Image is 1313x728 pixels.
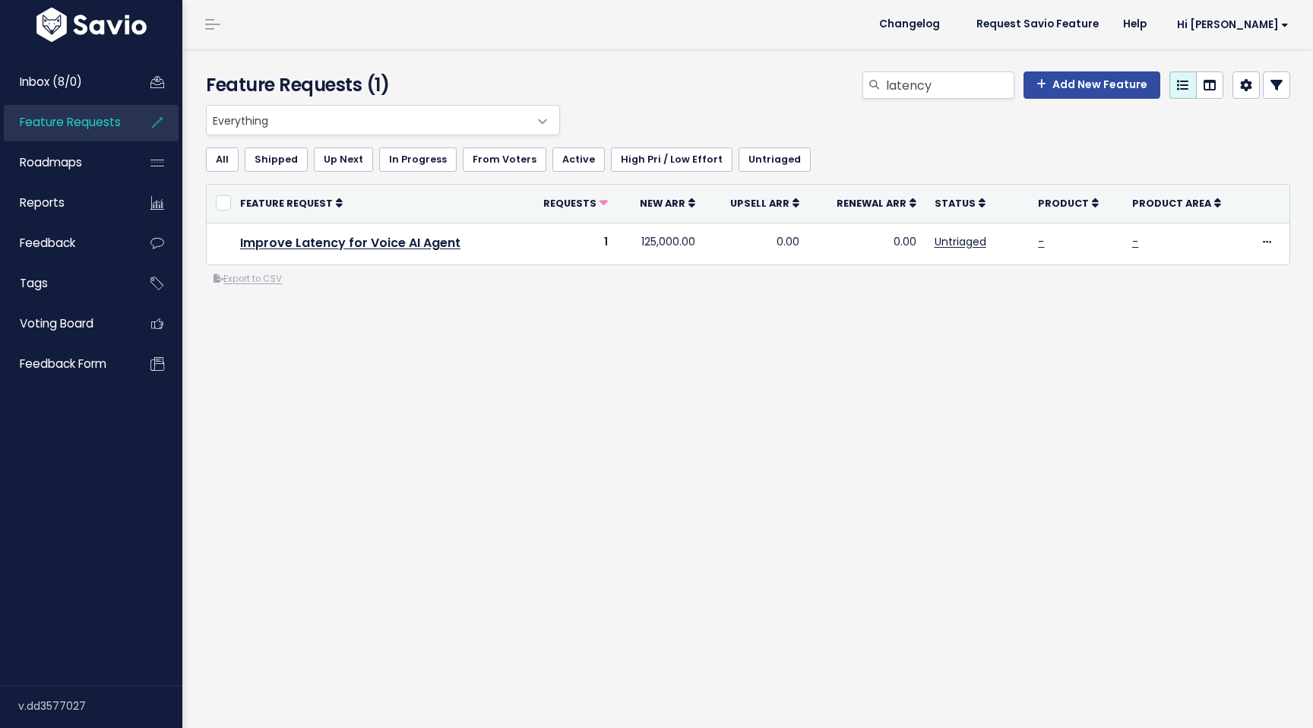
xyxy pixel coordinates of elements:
ul: Filter feature requests [206,147,1290,172]
a: Renewal ARR [837,195,916,210]
span: Changelog [879,19,940,30]
a: Roadmaps [4,145,126,180]
a: Request Savio Feature [964,13,1111,36]
span: Feedback form [20,356,106,372]
span: Roadmaps [20,154,82,170]
span: Feedback [20,235,75,251]
div: v.dd3577027 [18,686,182,726]
span: Status [935,197,976,210]
td: 0.00 [808,223,925,264]
span: Product Area [1132,197,1211,210]
a: Add New Feature [1024,71,1160,99]
span: Renewal ARR [837,197,906,210]
a: Help [1111,13,1159,36]
a: Shipped [245,147,308,172]
td: 0.00 [704,223,808,264]
span: Reports [20,195,65,210]
span: Product [1038,197,1089,210]
td: 125,000.00 [617,223,704,264]
a: Voting Board [4,306,126,341]
a: All [206,147,239,172]
a: - [1132,234,1138,249]
a: Status [935,195,986,210]
span: Everything [206,105,560,135]
span: Tags [20,275,48,291]
a: Feature Request [240,195,343,210]
a: Export to CSV [214,273,282,285]
a: New ARR [640,195,695,210]
a: From Voters [463,147,546,172]
a: Hi [PERSON_NAME] [1159,13,1301,36]
a: Feedback [4,226,126,261]
a: Feature Requests [4,105,126,140]
a: Reports [4,185,126,220]
a: Up Next [314,147,373,172]
a: Inbox (8/0) [4,65,126,100]
span: New ARR [640,197,685,210]
a: Requests [543,195,608,210]
a: Tags [4,266,126,301]
a: Improve Latency for Voice AI Agent [240,234,460,252]
a: Feedback form [4,347,126,381]
a: High Pri / Low Effort [611,147,732,172]
span: Everything [207,106,529,135]
img: logo-white.9d6f32f41409.svg [33,8,150,42]
span: Voting Board [20,315,93,331]
span: Feature Requests [20,114,121,130]
span: Upsell ARR [730,197,789,210]
input: Search features... [884,71,1014,99]
a: Product Area [1132,195,1221,210]
a: Upsell ARR [730,195,799,210]
a: In Progress [379,147,457,172]
a: - [1038,234,1044,249]
h4: Feature Requests (1) [206,71,552,99]
span: Feature Request [240,197,333,210]
a: Untriaged [935,234,986,249]
a: Active [552,147,605,172]
span: Requests [543,197,596,210]
a: Untriaged [739,147,811,172]
span: Inbox (8/0) [20,74,82,90]
span: Hi [PERSON_NAME] [1177,19,1289,30]
a: Product [1038,195,1099,210]
td: 1 [518,223,617,264]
